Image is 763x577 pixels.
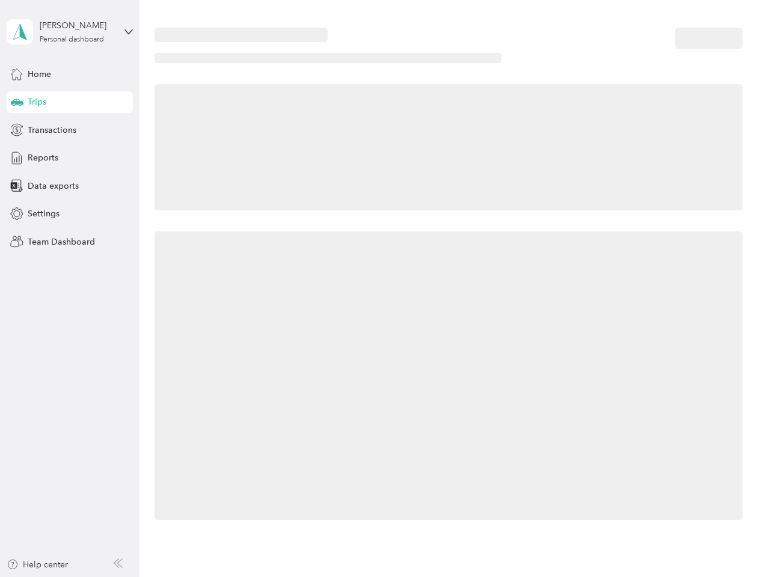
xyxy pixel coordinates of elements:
[28,96,46,108] span: Trips
[696,510,763,577] iframe: Everlance-gr Chat Button Frame
[40,19,115,32] div: [PERSON_NAME]
[7,558,68,571] button: Help center
[28,124,76,136] span: Transactions
[28,180,79,192] span: Data exports
[28,151,58,164] span: Reports
[40,36,104,43] div: Personal dashboard
[28,68,51,81] span: Home
[28,207,60,220] span: Settings
[28,236,95,248] span: Team Dashboard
